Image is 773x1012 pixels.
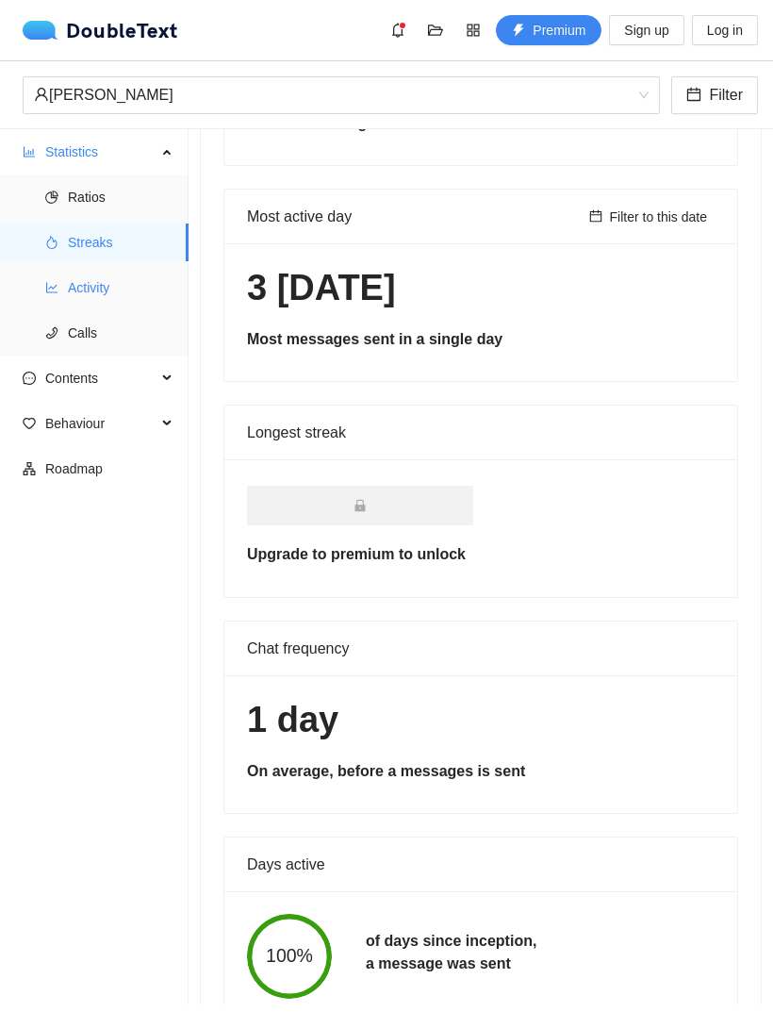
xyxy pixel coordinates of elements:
[23,21,178,40] div: DoubleText
[609,15,683,45] button: Sign up
[496,15,601,45] button: thunderboltPremium
[247,266,715,310] h1: 3 [DATE]
[671,76,758,114] button: calendarFilter
[45,326,58,340] span: phone
[384,23,412,38] span: bell
[34,77,632,113] div: [PERSON_NAME]
[247,698,715,742] h1: 1 day
[247,328,715,351] h5: Most messages sent in a single day
[247,838,715,891] div: Days active
[45,236,58,249] span: fire
[582,206,715,228] button: calendarFilter to this date
[709,83,743,107] span: Filter
[23,21,66,40] img: logo
[34,77,649,113] span: Tadeáš Křupka
[68,269,173,307] span: Activity
[610,207,708,227] span: Filter to this date
[68,178,173,216] span: Ratios
[533,20,585,41] span: Premium
[45,450,173,488] span: Roadmap
[45,191,58,204] span: pie-chart
[68,314,173,352] span: Calls
[247,543,715,566] h5: Upgrade to premium to unlock
[366,930,536,975] h5: of days since inception, a message was sent
[23,21,178,40] a: logoDoubleText
[23,417,36,430] span: heart
[624,20,668,41] span: Sign up
[686,87,701,105] span: calendar
[23,372,36,385] span: message
[45,359,156,397] span: Contents
[421,23,450,38] span: folder-open
[34,87,49,102] span: user
[692,15,758,45] button: Log in
[45,405,156,442] span: Behaviour
[707,20,743,41] span: Log in
[589,209,602,224] span: calendar
[383,15,413,45] button: bell
[420,15,451,45] button: folder-open
[247,760,715,783] h5: On average, before a messages is sent
[45,281,58,294] span: line-chart
[247,421,715,444] div: Longest streak
[512,24,525,39] span: thunderbolt
[45,133,156,171] span: Statistics
[247,948,332,967] span: 100%
[247,622,715,675] div: Chat frequency
[459,23,487,38] span: appstore
[354,499,367,512] span: lock
[23,145,36,158] span: bar-chart
[247,190,582,243] div: Most active day
[68,224,173,261] span: Streaks
[23,462,36,475] span: apartment
[458,15,488,45] button: appstore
